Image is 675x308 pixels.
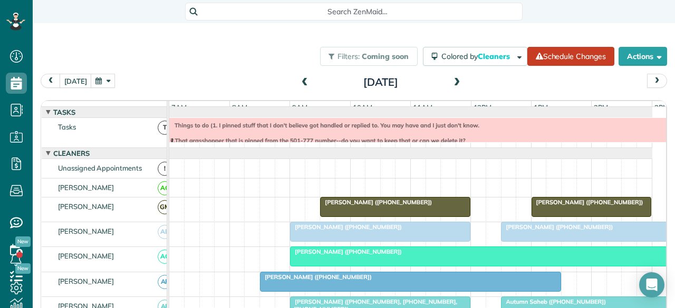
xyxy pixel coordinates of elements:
span: 12pm [471,103,494,112]
span: [PERSON_NAME] [56,227,117,235]
span: Cleaners [478,52,512,61]
button: Actions [619,47,667,66]
span: 2pm [592,103,610,112]
span: 7am [169,103,189,112]
span: Tasks [56,123,78,131]
span: T [158,121,172,135]
span: Coming soon [362,52,409,61]
span: 1pm [532,103,550,112]
span: AB [158,225,172,239]
button: Colored byCleaners [423,47,527,66]
span: New [15,236,31,247]
span: Filters: [337,52,360,61]
span: ! [158,162,172,176]
button: next [647,74,667,88]
a: Schedule Changes [527,47,614,66]
span: AC [158,250,172,264]
span: AF [158,275,172,289]
span: Autumn Saheb ([PHONE_NUMBER]) [500,298,606,305]
span: [PERSON_NAME] ([PHONE_NUMBER]) [290,223,402,231]
span: Colored by [441,52,514,61]
span: [PERSON_NAME] ([PHONE_NUMBER]) [500,223,613,231]
span: [PERSON_NAME] [56,252,117,260]
span: Cleaners [51,149,92,157]
span: 3pm [652,103,671,112]
h2: [DATE] [315,76,447,88]
span: [PERSON_NAME] ([PHONE_NUMBER]) [259,273,372,281]
span: 8am [230,103,249,112]
span: 10am [351,103,374,112]
span: [PERSON_NAME] ([PHONE_NUMBER]) [290,248,402,255]
span: Tasks [51,108,78,116]
span: Unassigned Appointments [56,164,144,172]
div: Open Intercom Messenger [639,272,664,297]
span: [PERSON_NAME] [56,277,117,285]
span: 11am [411,103,435,112]
span: [PERSON_NAME] ([PHONE_NUMBER]) [531,198,644,206]
span: Things to do (1. I pinned stuff that I don't believe got handled or replied to. You may have and ... [169,122,479,159]
span: AC [158,181,172,195]
button: [DATE] [60,74,92,88]
span: 9am [290,103,310,112]
span: GM [158,200,172,214]
span: [PERSON_NAME] ([PHONE_NUMBER]) [320,198,432,206]
span: [PERSON_NAME] [56,202,117,211]
button: prev [41,74,61,88]
span: [PERSON_NAME] [56,183,117,192]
